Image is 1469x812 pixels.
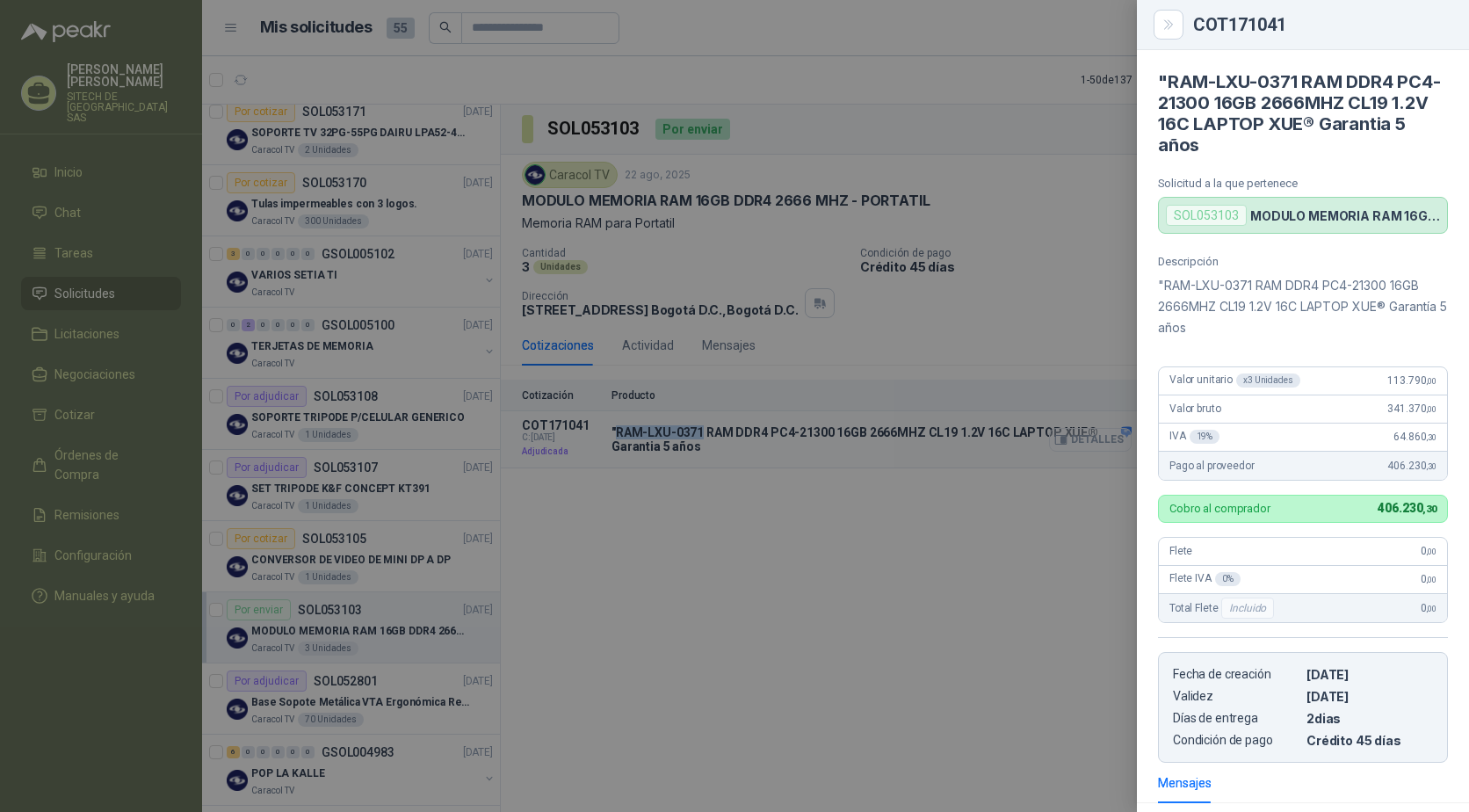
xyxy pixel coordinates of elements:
p: Cobro al comprador [1169,503,1270,514]
div: 0 % [1215,572,1241,586]
span: ,00 [1426,404,1436,414]
span: 0 [1421,573,1436,585]
div: 19 % [1190,430,1220,444]
span: ,30 [1422,504,1436,515]
p: [DATE] [1306,689,1433,704]
span: Valor unitario [1169,373,1300,388]
button: Close [1158,14,1179,35]
span: 406.230 [1387,460,1436,472]
div: x 3 Unidades [1236,373,1300,388]
h4: "RAM-LXU-0371 RAM DDR4 PC4-21300 16GB 2666MHZ CL19 1.2V 16C LAPTOP XUE® Garantia 5 años [1158,71,1448,156]
p: Condición de pago [1173,733,1299,748]
p: Descripción [1158,255,1448,268]
span: Flete [1169,545,1192,557]
p: Crédito 45 días [1306,733,1433,748]
p: 2 dias [1306,711,1433,726]
span: 0 [1421,602,1436,614]
p: Fecha de creación [1173,667,1299,682]
span: ,00 [1426,575,1436,584]
span: ,00 [1426,376,1436,386]
p: Días de entrega [1173,711,1299,726]
p: "RAM-LXU-0371 RAM DDR4 PC4-21300 16GB 2666MHZ CL19 1.2V 16C LAPTOP XUE® Garantía 5 años [1158,275,1448,338]
div: Mensajes [1158,773,1212,793]
span: Valor bruto [1169,402,1220,415]
div: COT171041 [1193,16,1448,33]
p: Solicitud a la que pertenece [1158,177,1448,190]
span: Flete IVA [1169,572,1241,586]
span: ,30 [1426,461,1436,471]
div: SOL053103 [1166,205,1247,226]
p: [DATE] [1306,667,1433,682]
span: Pago al proveedor [1169,460,1255,472]
span: ,00 [1426,547,1436,556]
span: 64.860 [1393,431,1436,443]
span: Total Flete [1169,598,1277,619]
span: ,30 [1426,432,1436,442]
p: Validez [1173,689,1299,704]
span: 341.370 [1387,402,1436,415]
span: IVA [1169,430,1219,444]
span: ,00 [1426,604,1436,613]
span: 0 [1421,545,1436,557]
span: 113.790 [1387,374,1436,387]
div: Incluido [1221,598,1274,619]
p: MODULO MEMORIA RAM 16GB DDR4 2666 MHZ - PORTATIL [1250,208,1440,223]
span: 406.230 [1378,501,1436,515]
